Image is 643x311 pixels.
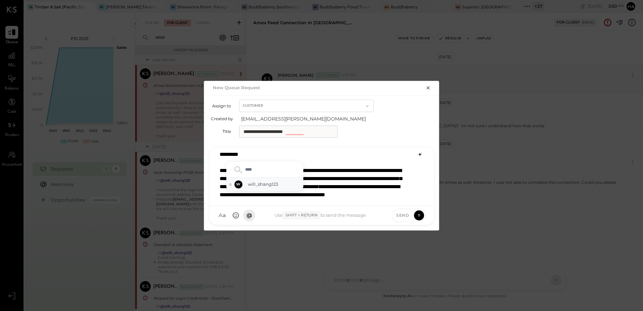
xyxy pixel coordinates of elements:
button: Aa [216,209,228,221]
span: W [236,182,241,187]
label: Assign to [211,103,231,108]
span: a [223,212,226,219]
div: Select will_shang123 - Offline [226,178,303,191]
label: Title [211,129,231,134]
span: @ [247,212,252,219]
span: Send [396,212,409,218]
span: [EMAIL_ADDRESS][PERSON_NAME][DOMAIN_NAME] [241,115,376,122]
h2: New Queue Request [213,85,260,90]
span: will_shang123 [248,181,301,187]
label: Created by [211,116,233,121]
span: Shift + Return [282,211,320,219]
button: Customer [239,100,374,112]
div: Use to send the message [255,211,385,219]
button: @ [243,209,255,221]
